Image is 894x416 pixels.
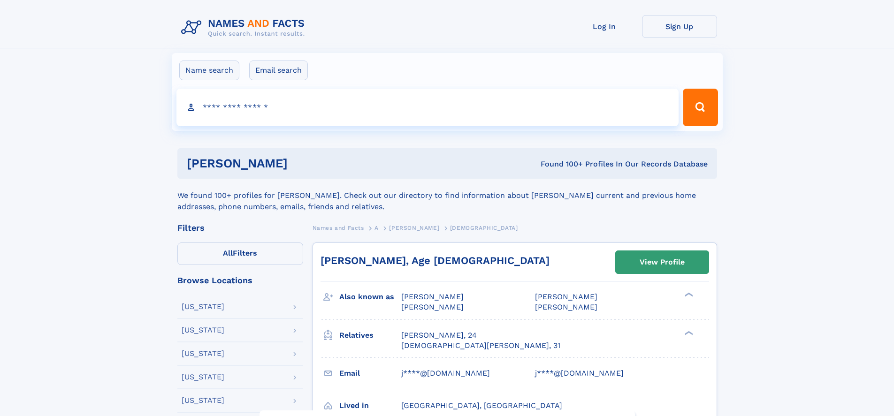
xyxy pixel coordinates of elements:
button: Search Button [683,89,718,126]
span: [PERSON_NAME] [401,292,464,301]
img: Logo Names and Facts [177,15,313,40]
a: Sign Up [642,15,717,38]
a: View Profile [616,251,709,273]
span: [GEOGRAPHIC_DATA], [GEOGRAPHIC_DATA] [401,401,562,410]
div: [US_STATE] [182,373,224,381]
span: [PERSON_NAME] [535,303,597,311]
span: [PERSON_NAME] [389,225,439,231]
span: [DEMOGRAPHIC_DATA] [450,225,518,231]
div: [US_STATE] [182,397,224,404]
label: Email search [249,61,308,80]
div: We found 100+ profiles for [PERSON_NAME]. Check out our directory to find information about [PERS... [177,179,717,212]
a: [PERSON_NAME] [389,222,439,234]
h3: Also known as [339,289,401,305]
div: Found 100+ Profiles In Our Records Database [414,159,708,169]
input: search input [176,89,679,126]
a: [PERSON_NAME], 24 [401,330,477,340]
h3: Relatives [339,327,401,343]
div: View Profile [640,251,685,273]
label: Filters [177,242,303,265]
h1: [PERSON_NAME] [187,158,414,169]
a: A [374,222,379,234]
span: [PERSON_NAME] [401,303,464,311]
div: Filters [177,224,303,232]
a: [DEMOGRAPHIC_DATA][PERSON_NAME], 31 [401,340,560,351]
h3: Lived in [339,398,401,414]
a: Names and Facts [313,222,364,234]
span: All [223,249,233,257]
a: [PERSON_NAME], Age [DEMOGRAPHIC_DATA] [321,255,550,266]
div: Browse Locations [177,276,303,285]
a: Log In [567,15,642,38]
div: ❯ [682,330,694,336]
div: ❯ [682,292,694,298]
span: A [374,225,379,231]
label: Name search [179,61,239,80]
div: [US_STATE] [182,303,224,310]
div: [US_STATE] [182,326,224,334]
div: [US_STATE] [182,350,224,357]
span: [PERSON_NAME] [535,292,597,301]
h3: Email [339,365,401,381]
